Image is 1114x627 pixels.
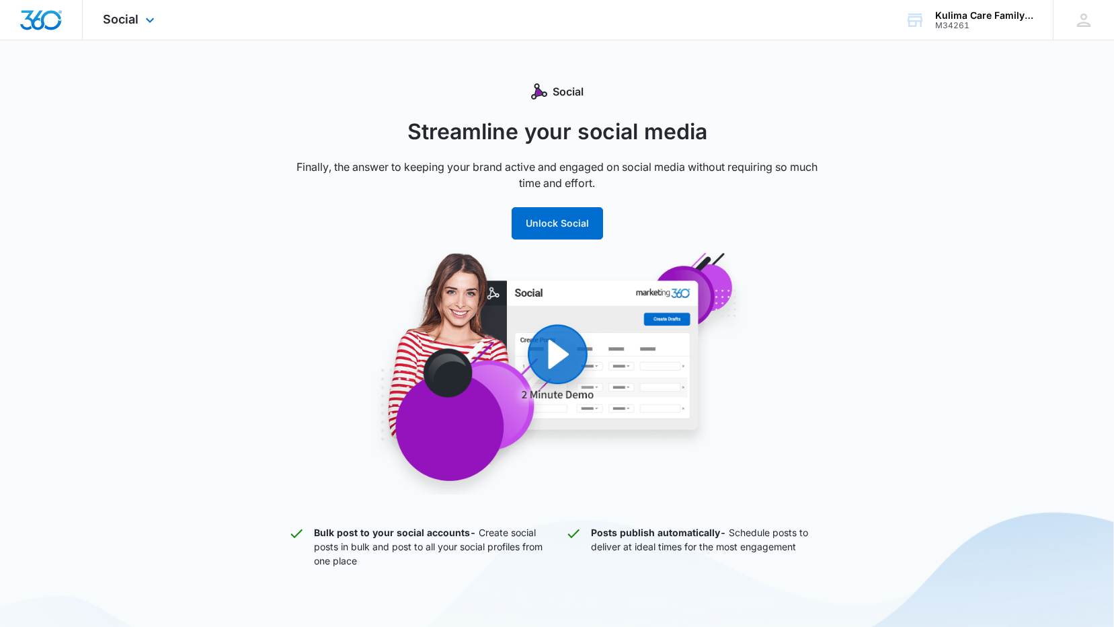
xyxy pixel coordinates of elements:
[314,525,549,568] p: Create social posts in bulk and post to all your social profiles from one place
[288,159,826,191] p: Finally, the answer to keeping your brand active and engaged on social media without requiring so...
[288,83,826,100] div: Social
[935,10,1033,21] div: account name
[288,116,826,148] h1: Streamline your social media
[512,217,603,229] a: Unlock Social
[302,249,813,494] img: Social
[591,527,726,538] strong: Posts publish automatically -
[512,207,603,239] button: Unlock Social
[103,12,138,26] span: Social
[591,525,826,568] p: Schedule posts to deliver at ideal times for the most engagement
[935,21,1033,30] div: account id
[314,527,476,538] strong: Bulk post to your social accounts -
